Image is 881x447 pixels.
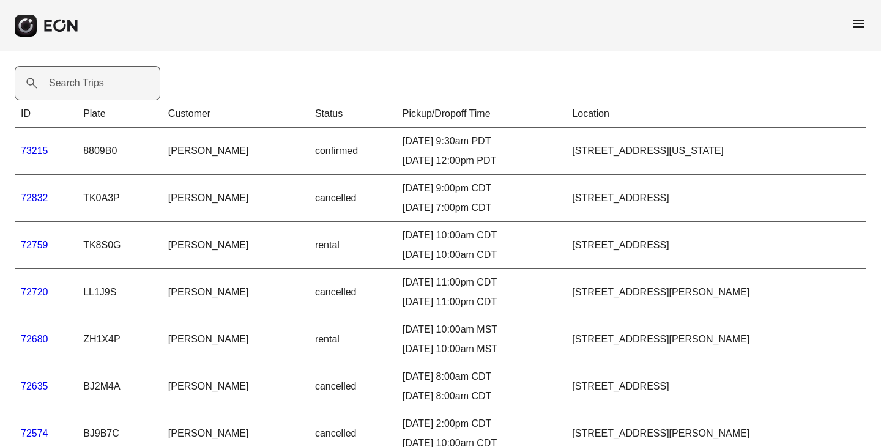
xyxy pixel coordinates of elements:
[403,134,560,149] div: [DATE] 9:30am PDT
[309,316,396,363] td: rental
[403,275,560,290] div: [DATE] 11:00pm CDT
[162,316,309,363] td: [PERSON_NAME]
[21,334,48,344] a: 72680
[49,76,104,91] label: Search Trips
[309,222,396,269] td: rental
[309,175,396,222] td: cancelled
[403,322,560,337] div: [DATE] 10:00am MST
[162,222,309,269] td: [PERSON_NAME]
[162,269,309,316] td: [PERSON_NAME]
[77,316,162,363] td: ZH1X4P
[403,228,560,243] div: [DATE] 10:00am CDT
[21,381,48,391] a: 72635
[77,222,162,269] td: TK8S0G
[566,175,866,222] td: [STREET_ADDRESS]
[403,181,560,196] div: [DATE] 9:00pm CDT
[21,428,48,438] a: 72574
[21,193,48,203] a: 72832
[309,100,396,128] th: Status
[566,363,866,410] td: [STREET_ADDRESS]
[309,128,396,175] td: confirmed
[566,100,866,128] th: Location
[21,287,48,297] a: 72720
[309,363,396,410] td: cancelled
[162,100,309,128] th: Customer
[403,389,560,404] div: [DATE] 8:00am CDT
[77,269,162,316] td: LL1J9S
[162,175,309,222] td: [PERSON_NAME]
[566,269,866,316] td: [STREET_ADDRESS][PERSON_NAME]
[77,128,162,175] td: 8809B0
[77,363,162,410] td: BJ2M4A
[403,201,560,215] div: [DATE] 7:00pm CDT
[403,369,560,384] div: [DATE] 8:00am CDT
[403,295,560,309] div: [DATE] 11:00pm CDT
[21,146,48,156] a: 73215
[852,17,866,31] span: menu
[403,153,560,168] div: [DATE] 12:00pm PDT
[403,248,560,262] div: [DATE] 10:00am CDT
[566,316,866,363] td: [STREET_ADDRESS][PERSON_NAME]
[566,128,866,175] td: [STREET_ADDRESS][US_STATE]
[403,416,560,431] div: [DATE] 2:00pm CDT
[396,100,567,128] th: Pickup/Dropoff Time
[162,128,309,175] td: [PERSON_NAME]
[15,100,77,128] th: ID
[403,342,560,356] div: [DATE] 10:00am MST
[77,100,162,128] th: Plate
[566,222,866,269] td: [STREET_ADDRESS]
[21,240,48,250] a: 72759
[162,363,309,410] td: [PERSON_NAME]
[77,175,162,222] td: TK0A3P
[309,269,396,316] td: cancelled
